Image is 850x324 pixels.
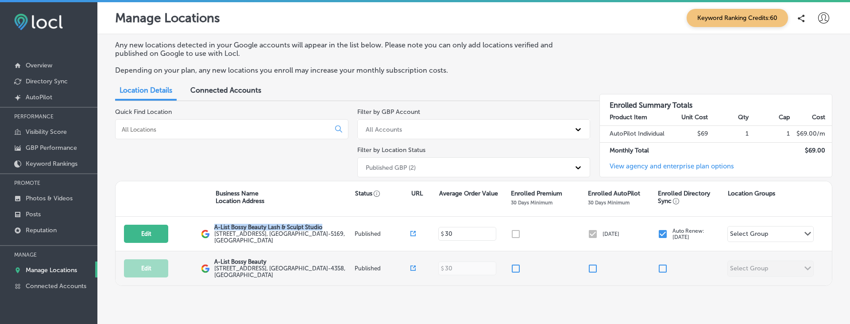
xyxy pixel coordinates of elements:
[603,231,619,237] p: [DATE]
[511,199,552,206] p: 30 Days Minimum
[115,41,581,58] p: Any new locations detected in your Google accounts will appear in the list below. Please note you...
[687,9,788,27] span: Keyword Ranking Credits: 60
[26,144,77,152] p: GBP Performance
[790,109,832,126] th: Cost
[26,128,67,136] p: Visibility Score
[214,258,352,265] p: A-List Bossy Beauty
[441,231,444,237] p: $
[26,226,57,234] p: Reputation
[115,66,581,74] p: Depending on your plan, any new locations you enroll may increase your monthly subscription costs.
[357,108,420,116] label: Filter by GBP Account
[600,162,734,177] a: View agency and enterprise plan options
[749,126,790,142] td: 1
[672,228,704,240] p: Auto Renew: [DATE]
[214,265,352,278] label: [STREET_ADDRESS] , [GEOGRAPHIC_DATA]-4358, [GEOGRAPHIC_DATA]
[120,86,172,94] span: Location Details
[790,126,832,142] td: $ 69.00 /m
[708,109,749,126] th: Qty
[708,126,749,142] td: 1
[26,282,86,290] p: Connected Accounts
[668,126,708,142] td: $69
[366,125,402,133] div: All Accounts
[600,142,668,159] td: Monthly Total
[411,190,423,197] p: URL
[201,230,210,238] img: logo
[115,108,172,116] label: Quick Find Location
[26,78,68,85] p: Directory Sync
[511,190,562,197] p: Enrolled Premium
[658,190,723,205] p: Enrolled Directory Sync
[214,224,352,230] p: A-List Bossy Beauty Lash & Sculpt Studio
[14,14,63,30] img: fda3e92497d09a02dc62c9cd864e3231.png
[728,190,775,197] p: Location Groups
[26,195,73,202] p: Photos & Videos
[366,164,416,171] div: Published GBP (2)
[214,230,352,244] label: [STREET_ADDRESS] , [GEOGRAPHIC_DATA]-5169, [GEOGRAPHIC_DATA]
[588,199,630,206] p: 30 Days Minimum
[355,190,411,197] p: Status
[26,94,52,101] p: AutoPilot
[26,160,77,168] p: Keyword Rankings
[355,230,411,237] p: Published
[588,190,640,197] p: Enrolled AutoPilot
[26,62,52,69] p: Overview
[790,142,832,159] td: $ 69.00
[668,109,708,126] th: Unit Cost
[357,146,425,154] label: Filter by Location Status
[610,113,647,121] strong: Product Item
[600,126,668,142] td: AutoPilot Individual
[124,259,168,277] button: Edit
[749,109,790,126] th: Cap
[115,11,220,25] p: Manage Locations
[201,264,210,273] img: logo
[26,211,41,218] p: Posts
[216,190,264,205] p: Business Name Location Address
[26,266,77,274] p: Manage Locations
[190,86,261,94] span: Connected Accounts
[600,94,832,109] h3: Enrolled Summary Totals
[121,125,328,133] input: All Locations
[730,230,768,240] div: Select Group
[355,265,411,272] p: Published
[124,225,168,243] button: Edit
[439,190,498,197] p: Average Order Value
